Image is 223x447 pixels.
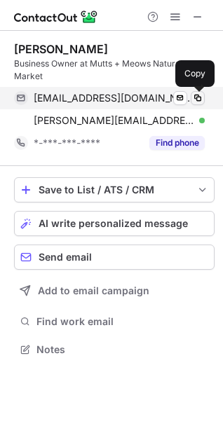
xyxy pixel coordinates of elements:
span: Notes [36,343,209,356]
button: Find work email [14,312,215,331]
span: Find work email [36,315,209,328]
div: Save to List / ATS / CRM [39,184,190,195]
div: Business Owner at Mutts + Meows Natural Pet Market [14,57,215,83]
button: Notes [14,340,215,359]
span: [PERSON_NAME][EMAIL_ADDRESS][DOMAIN_NAME] [34,114,194,127]
span: Add to email campaign [38,285,149,296]
span: Send email [39,252,92,263]
span: [EMAIL_ADDRESS][DOMAIN_NAME] [34,92,194,104]
img: ContactOut v5.3.10 [14,8,98,25]
button: Add to email campaign [14,278,215,303]
span: AI write personalized message [39,218,188,229]
button: Reveal Button [149,136,205,150]
button: save-profile-one-click [14,177,215,202]
div: [PERSON_NAME] [14,42,108,56]
button: AI write personalized message [14,211,215,236]
button: Send email [14,245,215,270]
